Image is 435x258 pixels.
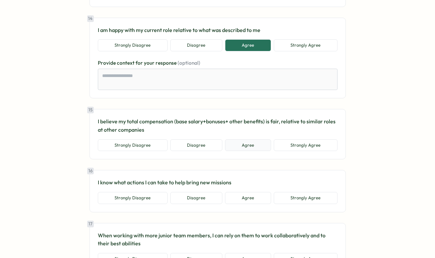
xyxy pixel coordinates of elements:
div: 15 [87,107,94,113]
button: Disagree [170,139,222,151]
button: Strongly Disagree [98,139,168,151]
span: for [136,60,144,66]
div: 14 [87,15,94,22]
button: Strongly Disagree [98,39,168,51]
button: Strongly Agree [274,139,338,151]
button: Disagree [170,39,222,51]
p: I believe my total compensation (base salary+bonuses+ other benefits) is fair, relative to simila... [98,117,338,134]
button: Agree [225,139,271,151]
button: Strongly Agree [274,39,338,51]
p: I am happy with my current role relative to what was described to me [98,26,338,34]
p: I know what actions I can take to help bring new missions [98,178,338,187]
span: your [144,60,156,66]
button: Strongly Agree [274,192,338,204]
span: response [156,60,178,66]
span: context [117,60,136,66]
button: Agree [225,39,271,51]
p: When working with more junior team members, I can rely on them to work collaboratively and to the... [98,231,338,248]
button: Disagree [170,192,222,204]
button: Strongly Disagree [98,192,168,204]
span: (optional) [178,60,200,66]
button: Agree [225,192,271,204]
span: Provide [98,60,117,66]
div: 17 [87,221,94,227]
div: 16 [87,168,94,174]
